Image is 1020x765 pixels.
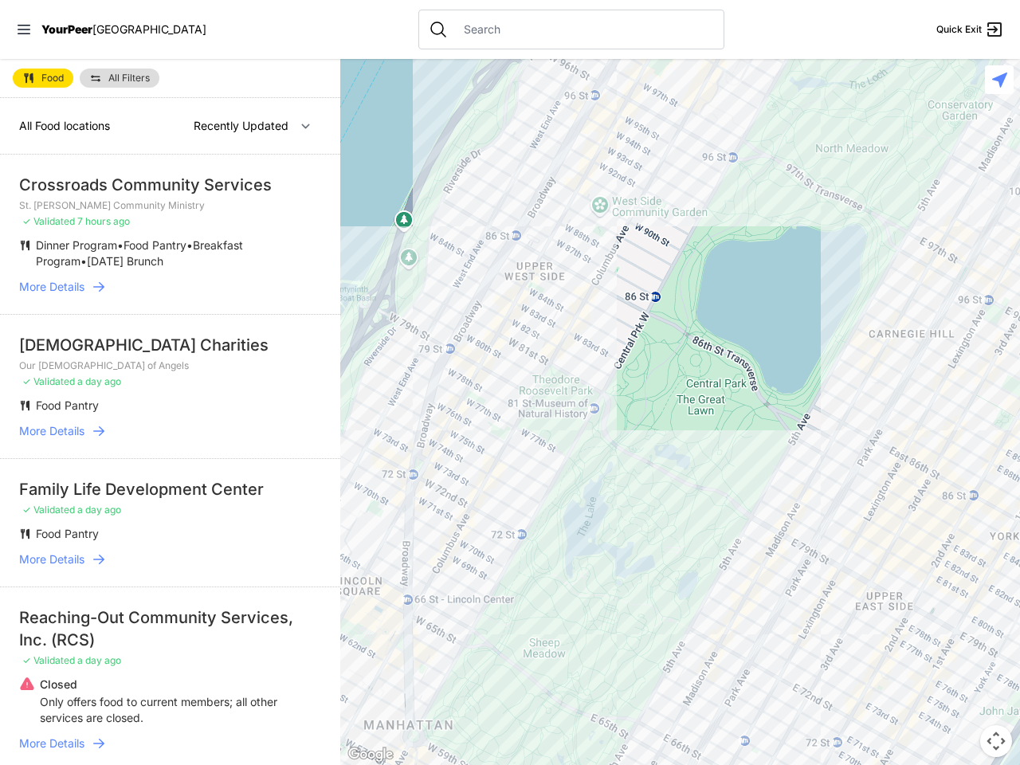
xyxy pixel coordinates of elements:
[19,174,321,196] div: Crossroads Community Services
[36,238,117,252] span: Dinner Program
[22,215,75,227] span: ✓ Validated
[36,527,99,540] span: Food Pantry
[936,23,982,36] span: Quick Exit
[19,199,321,212] p: St. [PERSON_NAME] Community Ministry
[117,238,124,252] span: •
[19,551,321,567] a: More Details
[80,69,159,88] a: All Filters
[19,279,84,295] span: More Details
[344,744,397,765] img: Google
[22,654,75,666] span: ✓ Validated
[19,736,321,751] a: More Details
[19,423,321,439] a: More Details
[92,22,206,36] span: [GEOGRAPHIC_DATA]
[40,694,321,726] p: Only offers food to current members; all other services are closed.
[344,744,397,765] a: Open this area in Google Maps (opens a new window)
[40,677,321,692] p: Closed
[36,398,99,412] span: Food Pantry
[87,254,163,268] span: [DATE] Brunch
[77,375,121,387] span: a day ago
[19,334,321,356] div: [DEMOGRAPHIC_DATA] Charities
[980,725,1012,757] button: Map camera controls
[77,504,121,516] span: a day ago
[77,215,130,227] span: 7 hours ago
[77,654,121,666] span: a day ago
[454,22,714,37] input: Search
[22,504,75,516] span: ✓ Validated
[19,736,84,751] span: More Details
[186,238,193,252] span: •
[108,73,150,83] span: All Filters
[19,551,84,567] span: More Details
[19,478,321,500] div: Family Life Development Center
[19,359,321,372] p: Our [DEMOGRAPHIC_DATA] of Angels
[41,22,92,36] span: YourPeer
[19,279,321,295] a: More Details
[19,119,110,132] span: All Food locations
[19,423,84,439] span: More Details
[19,606,321,651] div: Reaching-Out Community Services, Inc. (RCS)
[41,73,64,83] span: Food
[124,238,186,252] span: Food Pantry
[936,20,1004,39] a: Quick Exit
[13,69,73,88] a: Food
[22,375,75,387] span: ✓ Validated
[41,25,206,34] a: YourPeer[GEOGRAPHIC_DATA]
[80,254,87,268] span: •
